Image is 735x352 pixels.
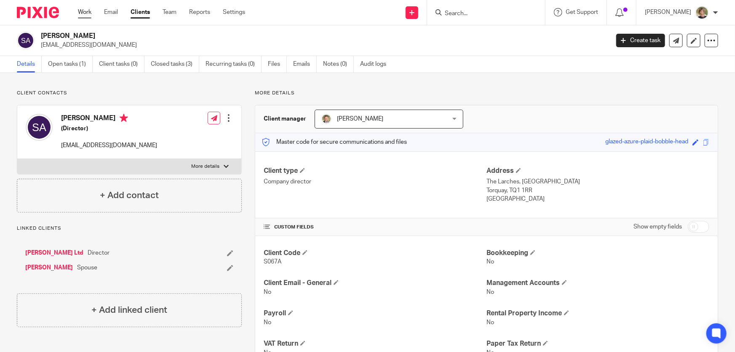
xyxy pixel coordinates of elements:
[88,249,110,257] span: Director
[131,8,150,16] a: Clients
[41,32,491,40] h2: [PERSON_NAME]
[223,8,245,16] a: Settings
[78,8,91,16] a: Work
[17,32,35,49] img: svg%3E
[486,259,494,265] span: No
[151,56,199,73] a: Closed tasks (3)
[486,279,709,288] h4: Management Accounts
[323,56,354,73] a: Notes (0)
[264,115,306,123] h3: Client manager
[100,189,159,202] h4: + Add contact
[25,263,73,272] a: [PERSON_NAME]
[264,289,271,295] span: No
[120,114,128,122] i: Primary
[321,114,331,124] img: High%20Res%20Andrew%20Price%20Accountants_Poppy%20Jakes%20photography-1118.jpg
[486,339,709,348] h4: Paper Tax Return
[48,56,93,73] a: Open tasks (1)
[61,114,157,124] h4: [PERSON_NAME]
[262,138,407,146] p: Master code for secure communications and files
[264,279,486,288] h4: Client Email - General
[17,225,242,232] p: Linked clients
[616,34,665,47] a: Create task
[264,259,281,265] span: S067A
[17,90,242,97] p: Client contacts
[486,195,709,203] p: [GEOGRAPHIC_DATA]
[264,320,271,325] span: No
[17,7,59,18] img: Pixie
[264,167,486,175] h4: Client type
[486,186,709,195] p: Torquay, TQ1 1RR
[486,289,494,295] span: No
[486,320,494,325] span: No
[191,163,219,170] p: More details
[25,249,83,257] a: [PERSON_NAME] Ltd
[293,56,317,73] a: Emails
[264,339,486,348] h4: VAT Return
[255,90,718,97] p: More details
[264,224,486,231] h4: CUSTOM FIELDS
[61,124,157,133] h5: (Director)
[91,304,167,317] h4: + Add linked client
[486,167,709,175] h4: Address
[695,6,709,19] img: High%20Res%20Andrew%20Price%20Accountants_Poppy%20Jakes%20photography-1142.jpg
[77,263,97,272] span: Spouse
[189,8,210,16] a: Reports
[268,56,287,73] a: Files
[41,41,604,49] p: [EMAIL_ADDRESS][DOMAIN_NAME]
[337,116,383,122] span: [PERSON_NAME]
[99,56,144,73] a: Client tasks (0)
[486,177,709,186] p: The Larches, [GEOGRAPHIC_DATA]
[163,8,176,16] a: Team
[17,56,42,73] a: Details
[486,249,709,258] h4: Bookkeeping
[26,114,53,141] img: svg%3E
[645,8,691,16] p: [PERSON_NAME]
[605,137,688,147] div: glazed-azure-plaid-bobble-head
[264,309,486,318] h4: Payroll
[264,249,486,258] h4: Client Code
[566,9,598,15] span: Get Support
[61,141,157,150] p: [EMAIL_ADDRESS][DOMAIN_NAME]
[486,309,709,318] h4: Rental Property Income
[633,223,682,231] label: Show empty fields
[360,56,393,73] a: Audit logs
[444,10,520,18] input: Search
[104,8,118,16] a: Email
[264,177,486,186] p: Company director
[206,56,262,73] a: Recurring tasks (0)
